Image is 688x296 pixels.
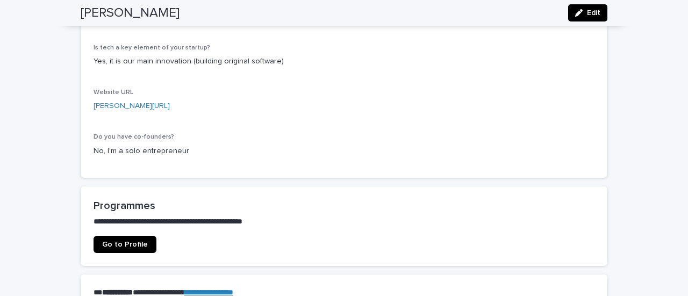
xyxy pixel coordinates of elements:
span: Website URL [94,89,133,96]
h2: [PERSON_NAME] [81,5,180,21]
button: Edit [568,4,607,21]
span: Do you have co-founders? [94,134,174,140]
span: Edit [587,9,600,17]
span: Is tech a key element of your startup? [94,45,210,51]
a: Go to Profile [94,236,156,253]
h2: Programmes [94,199,594,212]
a: [PERSON_NAME][URL] [94,102,170,110]
p: Yes, it is our main innovation (building original software) [94,56,594,67]
span: Go to Profile [102,241,148,248]
p: No, I'm a solo entrepreneur [94,146,594,157]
